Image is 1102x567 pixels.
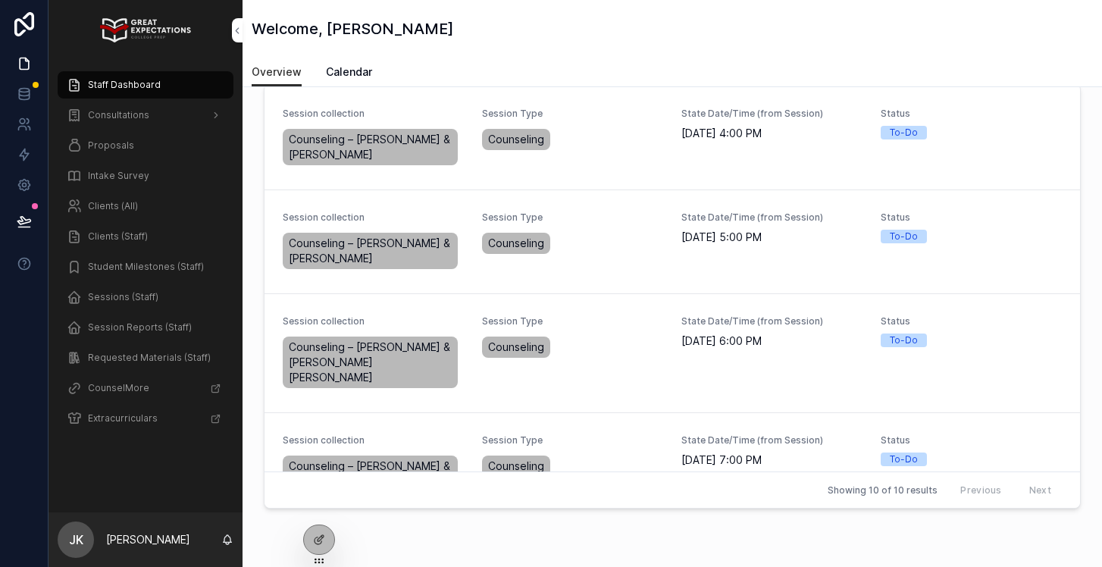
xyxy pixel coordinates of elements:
h1: Welcome, [PERSON_NAME] [252,18,453,39]
span: Extracurriculars [88,412,158,424]
span: Session Type [482,434,663,446]
span: Counseling [488,459,544,474]
span: Session collection [283,434,464,446]
a: Clients (All) [58,193,233,220]
span: Counseling – [PERSON_NAME] & [PERSON_NAME] [289,459,452,489]
a: Sessions (Staff) [58,283,233,311]
span: Student Milestones (Staff) [88,261,204,273]
div: To-Do [890,453,918,466]
a: Session Reports (Staff) [58,314,233,341]
span: Status [881,211,1062,224]
a: Proposals [58,132,233,159]
span: Counseling [488,236,544,251]
a: Calendar [326,58,372,89]
span: State Date/Time (from Session) [681,434,863,446]
span: Counseling [488,340,544,355]
span: Session collection [283,108,464,120]
span: CounselMore [88,382,149,394]
span: Staff Dashboard [88,79,161,91]
span: Intake Survey [88,170,149,182]
a: Staff Dashboard [58,71,233,99]
span: Counseling – [PERSON_NAME] & [PERSON_NAME] [PERSON_NAME] [289,340,452,385]
span: Status [881,434,1062,446]
span: State Date/Time (from Session) [681,315,863,327]
span: Session Type [482,108,663,120]
span: Counseling – [PERSON_NAME] & [PERSON_NAME] [289,236,452,266]
span: Consultations [88,109,149,121]
span: Session Type [482,315,663,327]
a: Intake Survey [58,162,233,190]
a: Requested Materials (Staff) [58,344,233,371]
span: Sessions (Staff) [88,291,158,303]
div: To-Do [890,334,918,347]
div: scrollable content [49,61,243,452]
p: [PERSON_NAME] [106,532,190,547]
span: Session collection [283,315,464,327]
span: JK [69,531,83,549]
span: Status [881,108,1062,120]
a: Consultations [58,102,233,129]
span: Requested Materials (Staff) [88,352,211,364]
span: Session collection [283,211,464,224]
span: Counseling – [PERSON_NAME] & [PERSON_NAME] [289,132,452,162]
div: To-Do [890,126,918,139]
span: State Date/Time (from Session) [681,108,863,120]
a: Extracurriculars [58,405,233,432]
span: State Date/Time (from Session) [681,211,863,224]
span: Status [881,315,1062,327]
span: [DATE] 5:00 PM [681,230,863,245]
span: Session Reports (Staff) [88,321,192,334]
div: To-Do [890,230,918,243]
span: Counseling [488,132,544,147]
span: Calendar [326,64,372,80]
span: [DATE] 4:00 PM [681,126,863,141]
span: [DATE] 7:00 PM [681,453,863,468]
span: Overview [252,64,302,80]
span: Session Type [482,211,663,224]
a: Overview [252,58,302,87]
span: Clients (Staff) [88,230,148,243]
span: Clients (All) [88,200,138,212]
span: Proposals [88,139,134,152]
a: CounselMore [58,374,233,402]
img: App logo [100,18,190,42]
a: Student Milestones (Staff) [58,253,233,280]
span: [DATE] 6:00 PM [681,334,863,349]
a: Clients (Staff) [58,223,233,250]
span: Showing 10 of 10 results [828,484,938,497]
